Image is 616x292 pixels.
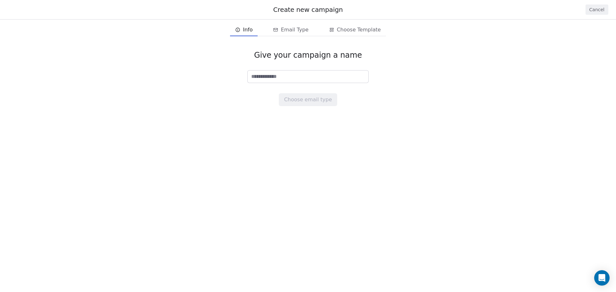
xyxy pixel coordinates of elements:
[586,4,608,15] button: Cancel
[337,26,381,34] span: Choose Template
[281,26,308,34] span: Email Type
[254,50,362,60] span: Give your campaign a name
[279,93,337,106] button: Choose email type
[230,23,386,36] div: email creation steps
[243,26,252,34] span: Info
[594,270,610,286] div: Open Intercom Messenger
[8,5,608,14] div: Create new campaign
